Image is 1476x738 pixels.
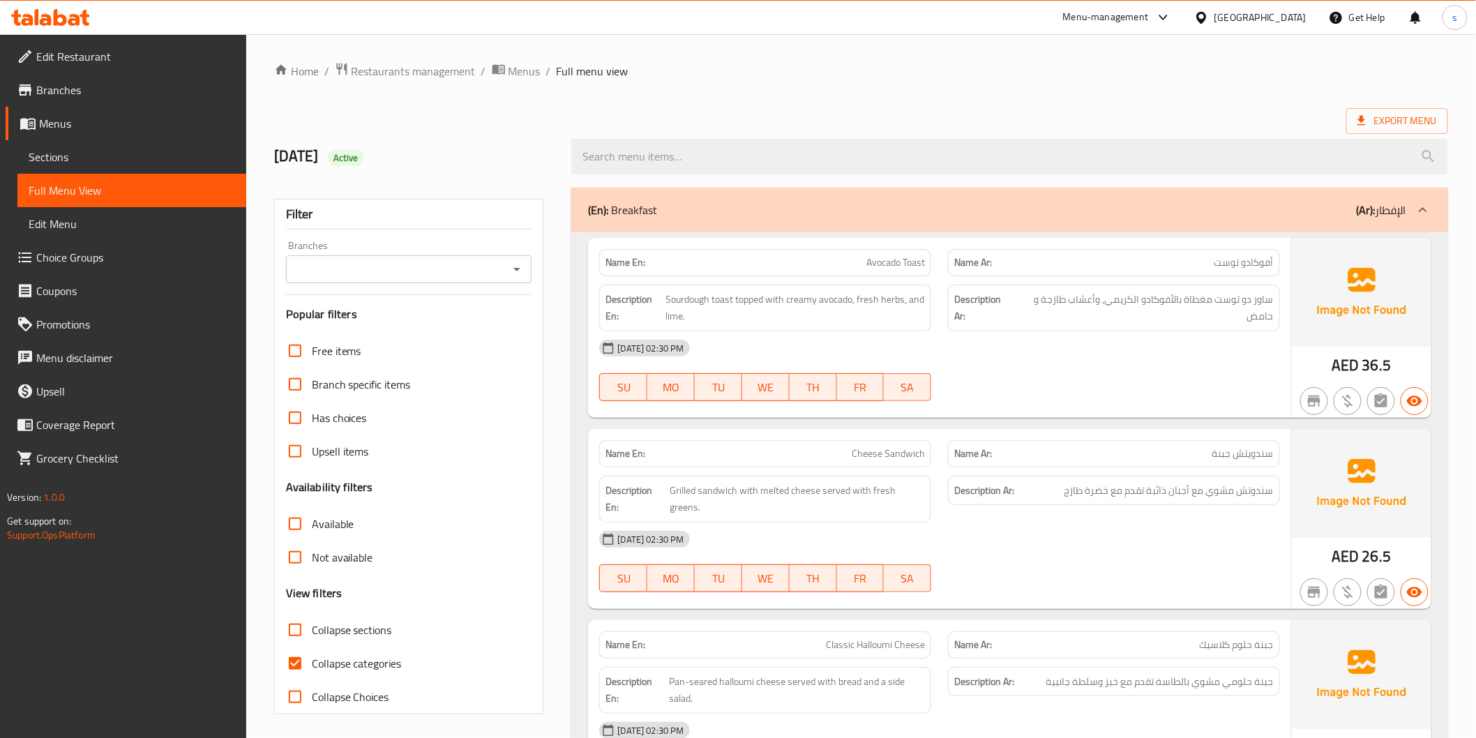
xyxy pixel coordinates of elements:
[274,146,555,167] h2: [DATE]
[954,482,1014,499] strong: Description Ar:
[837,564,884,592] button: FR
[1362,352,1392,379] span: 36.5
[1357,112,1437,130] span: Export Menu
[790,373,837,401] button: TH
[612,533,689,546] span: [DATE] 02:30 PM
[695,373,742,401] button: TU
[1064,482,1274,499] span: سندوتش مشوي مع أجبان ذائبة تقدم مع خضرة طازج
[748,568,784,589] span: WE
[312,443,369,460] span: Upsell items
[1357,199,1376,220] b: (Ar):
[695,564,742,592] button: TU
[954,638,992,652] strong: Name Ar:
[612,724,689,737] span: [DATE] 02:30 PM
[1401,387,1429,415] button: Available
[605,291,663,325] strong: Description En:
[742,373,790,401] button: WE
[324,63,329,80] li: /
[36,82,235,98] span: Branches
[6,241,246,274] a: Choice Groups
[571,139,1447,174] input: search
[795,568,831,589] span: TH
[36,283,235,299] span: Coupons
[605,673,666,707] strong: Description En:
[742,564,790,592] button: WE
[1357,202,1406,218] p: الإفطار
[36,349,235,366] span: Menu disclaimer
[826,638,925,652] span: Classic Halloumi Cheese
[670,673,926,707] span: Pan-seared halloumi cheese served with bread and a side salad.
[6,107,246,140] a: Menus
[36,316,235,333] span: Promotions
[312,655,402,672] span: Collapse categories
[29,182,235,199] span: Full Menu View
[312,622,392,638] span: Collapse sections
[6,375,246,408] a: Upsell
[1214,255,1274,270] span: أفوكادو توست
[39,115,235,132] span: Menus
[6,73,246,107] a: Branches
[335,62,476,80] a: Restaurants management
[6,308,246,341] a: Promotions
[1292,620,1431,729] img: Ae5nvW7+0k+MAAAAAElFTkSuQmCC
[1212,446,1274,461] span: سندويتش جبنة
[43,488,65,506] span: 1.0.0
[6,408,246,442] a: Coverage Report
[509,63,541,80] span: Menus
[647,564,695,592] button: MO
[954,291,1012,325] strong: Description Ar:
[286,479,373,495] h3: Availability filters
[748,377,784,398] span: WE
[1015,291,1274,325] span: ساور دو توست مغطاة بالأفوكادو الكريمي, وأعشاب طازجة و حامض
[605,482,667,516] strong: Description En:
[954,255,992,270] strong: Name Ar:
[17,207,246,241] a: Edit Menu
[599,373,647,401] button: SU
[6,442,246,475] a: Grocery Checklist
[1300,387,1328,415] button: Not branch specific item
[1300,578,1328,606] button: Not branch specific item
[17,140,246,174] a: Sections
[328,151,364,165] span: Active
[6,274,246,308] a: Coupons
[599,564,647,592] button: SU
[647,373,695,401] button: MO
[889,568,926,589] span: SA
[670,482,925,516] span: Grilled sandwich with melted cheese served with fresh greens.
[29,149,235,165] span: Sections
[605,255,645,270] strong: Name En:
[866,255,925,270] span: Avocado Toast
[7,526,96,544] a: Support.OpsPlatform
[312,515,354,532] span: Available
[588,199,608,220] b: (En):
[1401,578,1429,606] button: Available
[1367,578,1395,606] button: Not has choices
[700,568,737,589] span: TU
[328,149,364,166] div: Active
[274,62,1448,80] nav: breadcrumb
[588,202,657,218] p: Breakfast
[653,568,689,589] span: MO
[6,341,246,375] a: Menu disclaimer
[612,342,689,355] span: [DATE] 02:30 PM
[546,63,551,80] li: /
[557,63,628,80] span: Full menu view
[790,564,837,592] button: TH
[312,342,361,359] span: Free items
[36,249,235,266] span: Choice Groups
[312,409,367,426] span: Has choices
[1332,543,1359,570] span: AED
[605,377,642,398] span: SU
[700,377,737,398] span: TU
[312,549,373,566] span: Not available
[1452,10,1457,25] span: s
[653,377,689,398] span: MO
[1332,352,1359,379] span: AED
[837,373,884,401] button: FR
[352,63,476,80] span: Restaurants management
[843,568,879,589] span: FR
[7,512,71,530] span: Get support on:
[571,188,1447,232] div: (En): Breakfast(Ar):الإفطار
[605,568,642,589] span: SU
[843,377,879,398] span: FR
